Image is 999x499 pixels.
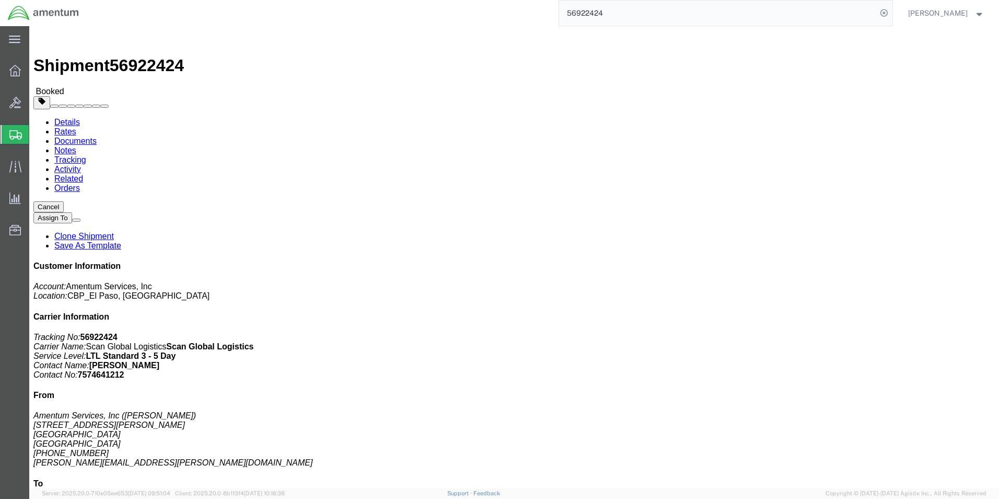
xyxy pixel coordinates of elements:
input: Search for shipment number, reference number [559,1,877,26]
a: Feedback [473,490,500,496]
span: Copyright © [DATE]-[DATE] Agistix Inc., All Rights Reserved [826,489,986,498]
iframe: FS Legacy Container [29,26,999,488]
span: Server: 2025.20.0-710e05ee653 [42,490,170,496]
span: [DATE] 09:51:04 [128,490,170,496]
a: Support [447,490,473,496]
img: logo [7,5,79,21]
span: Juan Trevino [908,7,968,19]
span: Client: 2025.20.0-8b113f4 [175,490,285,496]
span: [DATE] 10:16:38 [244,490,285,496]
button: [PERSON_NAME] [908,7,985,19]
